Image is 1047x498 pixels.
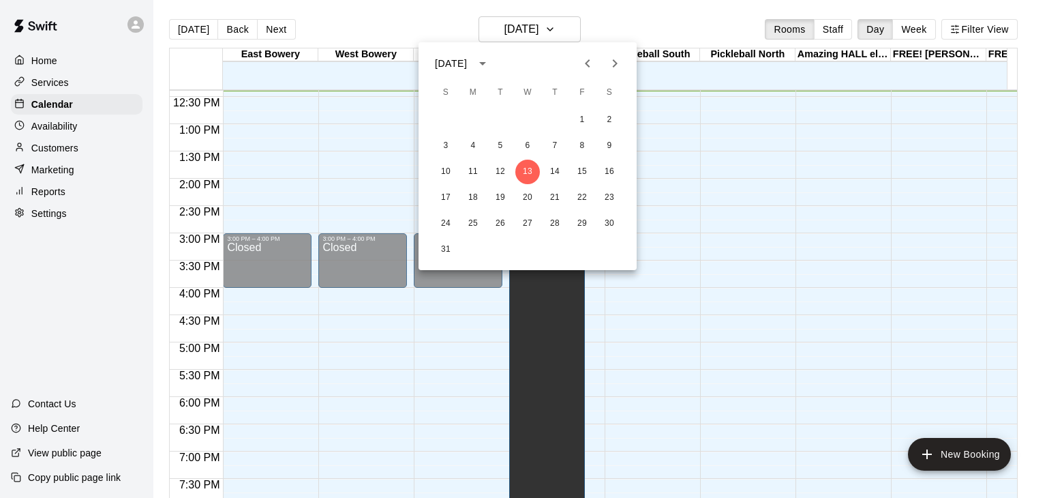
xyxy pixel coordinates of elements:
[515,160,540,184] button: 13
[461,186,485,210] button: 18
[461,211,485,236] button: 25
[461,79,485,106] span: Monday
[515,186,540,210] button: 20
[488,160,513,184] button: 12
[601,50,628,77] button: Next month
[434,134,458,158] button: 3
[543,134,567,158] button: 7
[570,211,594,236] button: 29
[570,79,594,106] span: Friday
[434,211,458,236] button: 24
[543,79,567,106] span: Thursday
[597,79,622,106] span: Saturday
[488,186,513,210] button: 19
[435,57,467,71] div: [DATE]
[461,134,485,158] button: 4
[515,79,540,106] span: Wednesday
[434,237,458,262] button: 31
[434,160,458,184] button: 10
[597,160,622,184] button: 16
[488,134,513,158] button: 5
[543,211,567,236] button: 28
[461,160,485,184] button: 11
[515,211,540,236] button: 27
[543,186,567,210] button: 21
[597,186,622,210] button: 23
[570,186,594,210] button: 22
[434,79,458,106] span: Sunday
[515,134,540,158] button: 6
[570,134,594,158] button: 8
[488,211,513,236] button: 26
[434,186,458,210] button: 17
[597,211,622,236] button: 30
[570,160,594,184] button: 15
[471,52,494,75] button: calendar view is open, switch to year view
[574,50,601,77] button: Previous month
[570,108,594,132] button: 1
[543,160,567,184] button: 14
[597,134,622,158] button: 9
[488,79,513,106] span: Tuesday
[597,108,622,132] button: 2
